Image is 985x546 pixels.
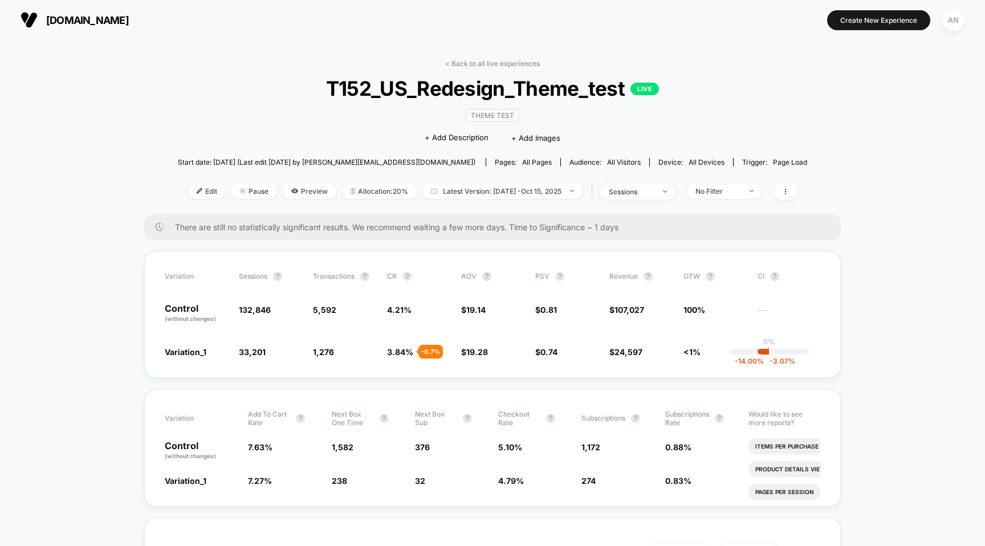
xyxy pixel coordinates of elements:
a: < Back to all live experiences [445,59,540,68]
span: There are still no statistically significant results. We recommend waiting a few more days . Time... [175,222,818,232]
span: 7.63 % [248,442,272,452]
span: 274 [581,476,596,486]
span: 32 [415,476,425,486]
img: end [750,190,754,192]
button: ? [631,414,640,423]
span: 238 [332,476,347,486]
span: $ [609,305,644,315]
span: Allocation: 20% [342,184,417,199]
span: T152_US_Redesign_Theme_test [209,76,775,100]
span: 1,276 [313,347,334,357]
img: end [240,188,246,194]
button: ? [273,272,282,281]
p: Would like to see more reports? [748,410,820,427]
span: PSV [535,272,550,280]
p: | [768,346,770,355]
span: 7.27 % [248,476,272,486]
button: ? [463,414,472,423]
span: Device: [649,158,733,166]
button: ? [644,272,653,281]
span: 1,582 [332,442,353,452]
img: end [663,190,667,193]
span: 33,201 [239,347,266,357]
span: <1% [683,347,701,357]
span: 4.79 % [498,476,524,486]
span: + Add Images [511,133,560,142]
span: Revenue [609,272,638,280]
span: $ [461,347,488,357]
span: Edit [188,184,226,199]
button: ? [402,272,412,281]
button: ? [380,414,389,423]
span: 0.74 [540,347,557,357]
span: 19.28 [466,347,488,357]
li: Product Details Views Rate [748,461,853,477]
button: AN [939,9,968,32]
img: edit [197,188,202,194]
span: 5,592 [313,305,336,315]
span: 3.84 % [387,347,413,357]
span: Variation [165,272,227,281]
button: ? [706,272,715,281]
img: Visually logo [21,11,38,28]
span: 0.88 % [665,442,691,452]
button: ? [482,272,491,281]
button: ? [555,272,564,281]
span: 376 [415,442,430,452]
span: (without changes) [165,315,216,322]
img: calendar [431,188,437,194]
button: ? [715,414,724,423]
span: Subscriptions Rate [665,410,709,427]
span: all devices [689,158,724,166]
span: Preview [283,184,336,199]
span: 4.21 % [387,305,412,315]
span: 24,597 [614,347,642,357]
button: ? [770,272,779,281]
span: --- [758,307,820,323]
span: Checkout Rate [498,410,540,427]
span: Next Box One Time [332,410,374,427]
button: ? [546,414,555,423]
button: Create New Experience [827,10,930,30]
p: Control [165,441,237,461]
span: | [588,184,600,200]
button: ? [296,414,305,423]
li: Items Per Purchase [748,438,825,454]
span: OTW [683,272,746,281]
p: Control [165,304,227,323]
span: 0.83 % [665,476,691,486]
span: 132,846 [239,305,271,315]
span: Variation [165,410,227,427]
span: 107,027 [614,305,644,315]
span: Variation_1 [165,476,206,486]
button: [DOMAIN_NAME] [17,11,132,29]
span: Theme Test [466,109,519,122]
div: Pages: [495,158,552,166]
span: Next Box Sub [415,410,457,427]
span: Variation_1 [165,347,206,357]
span: Subscriptions [581,414,625,422]
img: end [570,190,574,192]
div: No Filter [695,187,741,195]
span: Start date: [DATE] (Last edit [DATE] by [PERSON_NAME][EMAIL_ADDRESS][DOMAIN_NAME]) [178,158,475,166]
p: LIVE [630,83,659,95]
span: (without changes) [165,453,216,459]
div: Trigger: [742,158,807,166]
span: Page Load [773,158,807,166]
span: 5.10 % [498,442,522,452]
span: -14.00 % [735,357,764,365]
div: Audience: [569,158,641,166]
span: Sessions [239,272,267,280]
span: -3.07 % [764,357,795,365]
span: 100% [683,305,705,315]
span: AOV [461,272,477,280]
span: 0.81 [540,305,557,315]
span: Pause [231,184,277,199]
span: 1,172 [581,442,600,452]
span: CI [758,272,820,281]
img: rebalance [351,188,355,194]
span: all pages [522,158,552,166]
span: $ [535,347,557,357]
span: 19.14 [466,305,486,315]
span: $ [535,305,557,315]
